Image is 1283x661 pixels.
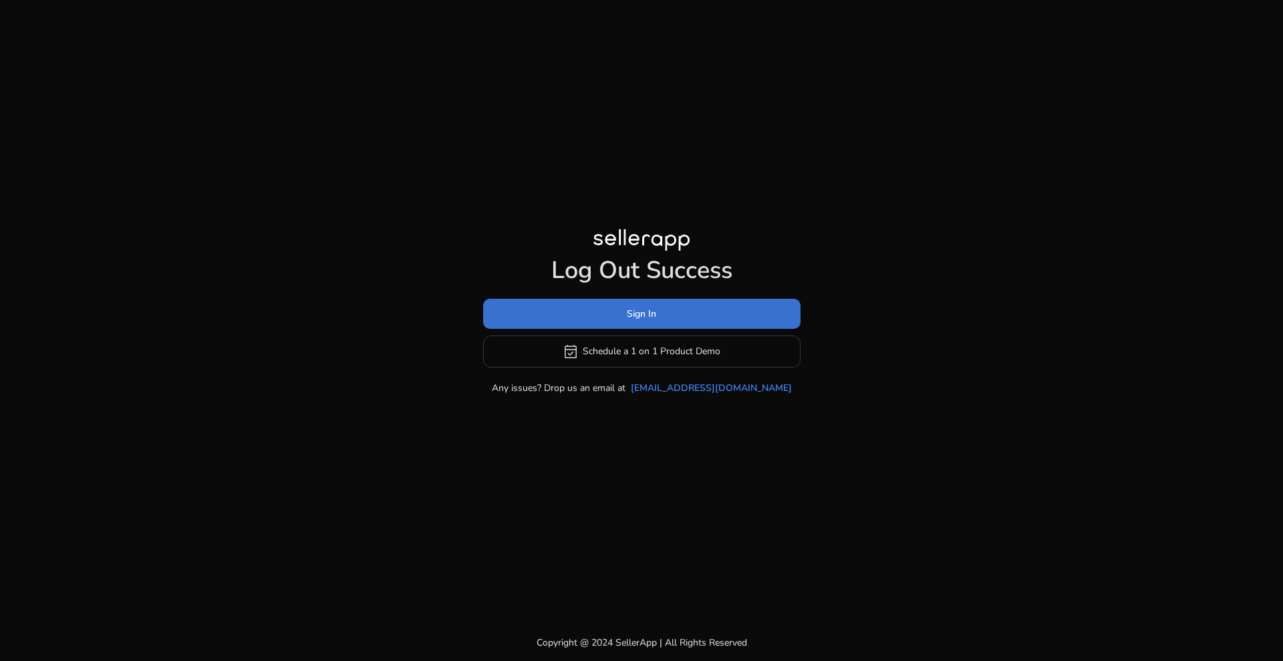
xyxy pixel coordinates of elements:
[627,307,656,321] span: Sign In
[483,299,801,329] button: Sign In
[483,336,801,368] button: event_availableSchedule a 1 on 1 Product Demo
[483,256,801,285] h1: Log Out Success
[631,381,792,395] a: [EMAIL_ADDRESS][DOMAIN_NAME]
[563,344,579,360] span: event_available
[492,381,625,395] p: Any issues? Drop us an email at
